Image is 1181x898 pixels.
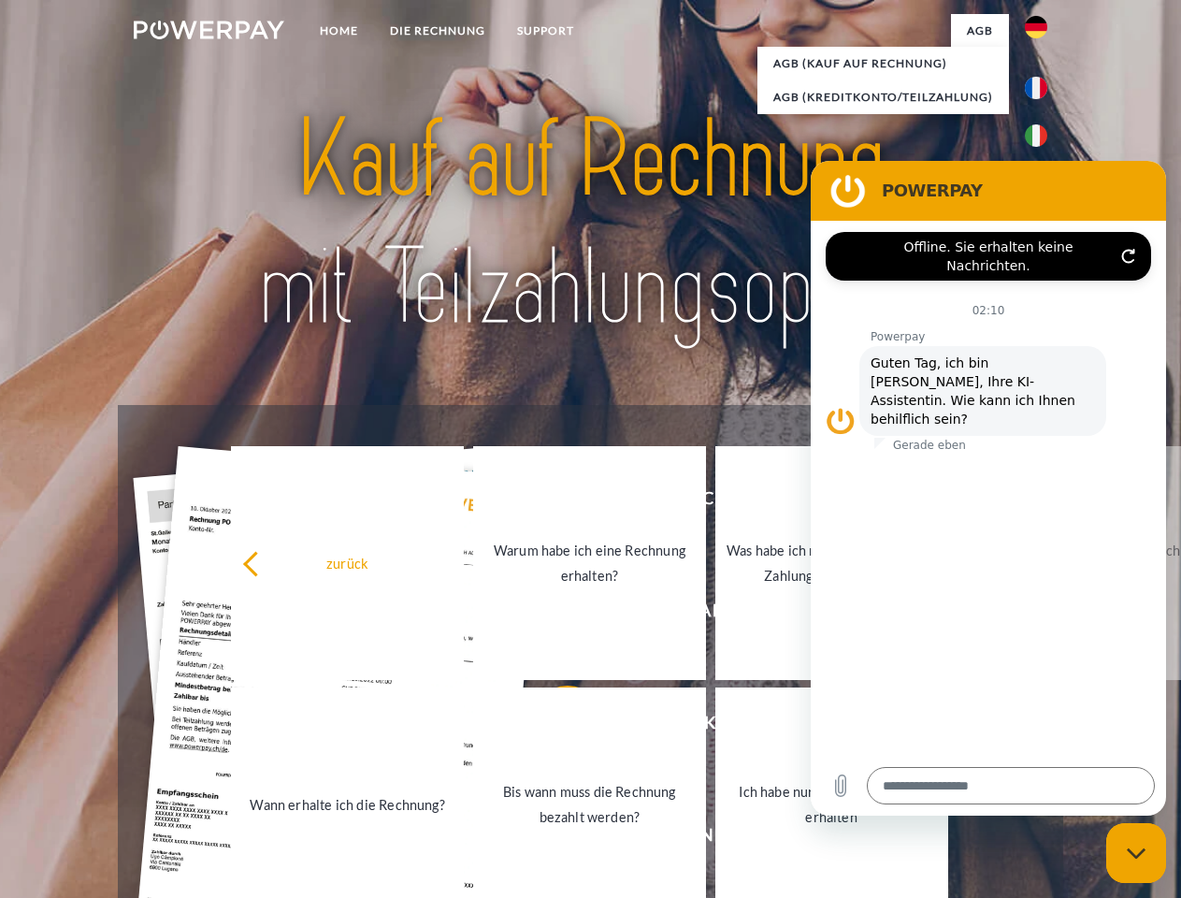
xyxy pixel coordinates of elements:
[242,791,453,817] div: Wann erhalte ich die Rechnung?
[757,80,1009,114] a: AGB (Kreditkonto/Teilzahlung)
[715,446,948,680] a: Was habe ich noch offen, ist meine Zahlung eingegangen?
[501,14,590,48] a: SUPPORT
[242,550,453,575] div: zurück
[951,14,1009,48] a: agb
[484,538,695,588] div: Warum habe ich eine Rechnung erhalten?
[1025,16,1047,38] img: de
[374,14,501,48] a: DIE RECHNUNG
[484,779,695,830] div: Bis wann muss die Rechnung bezahlt werden?
[1025,77,1047,99] img: fr
[727,779,937,830] div: Ich habe nur eine Teillieferung erhalten
[134,21,284,39] img: logo-powerpay-white.svg
[757,47,1009,80] a: AGB (Kauf auf Rechnung)
[811,161,1166,816] iframe: Messaging-Fenster
[727,538,937,588] div: Was habe ich noch offen, ist meine Zahlung eingegangen?
[1106,823,1166,883] iframe: Schaltfläche zum Öffnen des Messaging-Fensters; Konversation läuft
[1025,124,1047,147] img: it
[304,14,374,48] a: Home
[179,90,1002,358] img: title-powerpay_de.svg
